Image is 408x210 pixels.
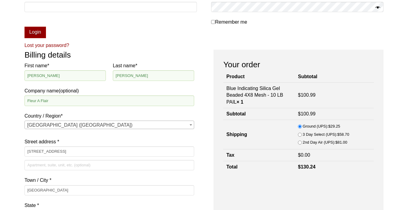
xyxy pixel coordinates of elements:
[223,82,295,108] td: Blue Indicating Silica Gel Beaded 4X8 Mesh - 10 LB PAIL
[24,112,194,120] label: Country / Region
[303,131,349,138] label: 3 Day Select (UPS):
[223,161,295,173] th: Total
[223,59,374,70] h3: Your order
[335,140,338,145] span: $
[113,62,194,70] label: Last name
[24,50,194,60] h3: Billing details
[24,121,194,129] span: Country / Region
[24,27,46,38] button: Login
[24,138,194,146] label: Street address
[24,146,194,157] input: House number and street name
[295,71,374,82] th: Subtotal
[223,179,315,203] iframe: reCAPTCHA
[335,140,347,145] bdi: 81.00
[303,139,347,146] label: 2nd Day Air (UPS):
[298,164,315,169] bdi: 130.24
[303,123,340,130] label: Ground (UPS):
[59,88,79,93] span: (optional)
[337,132,339,137] span: $
[24,201,194,209] label: State
[215,19,247,25] span: Remember me
[24,160,194,170] input: Apartment, suite, unit, etc. (optional)
[223,71,295,82] th: Product
[24,176,194,184] label: Town / City
[298,152,301,158] span: $
[375,4,380,12] button: Show password
[223,120,295,149] th: Shipping
[298,92,315,98] bdi: 100.99
[237,99,243,105] strong: × 1
[24,62,106,70] label: First name
[298,164,301,169] span: $
[328,124,340,128] bdi: 29.25
[298,111,301,116] span: $
[24,62,194,95] label: Company name
[223,149,295,161] th: Tax
[25,121,194,129] span: United States (US)
[298,111,315,116] bdi: 100.99
[223,108,295,120] th: Subtotal
[337,132,349,137] bdi: 58.70
[24,43,69,48] a: Lost your password?
[298,92,301,98] span: $
[328,124,330,128] span: $
[298,152,310,158] bdi: 0.00
[211,20,215,24] input: Remember me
